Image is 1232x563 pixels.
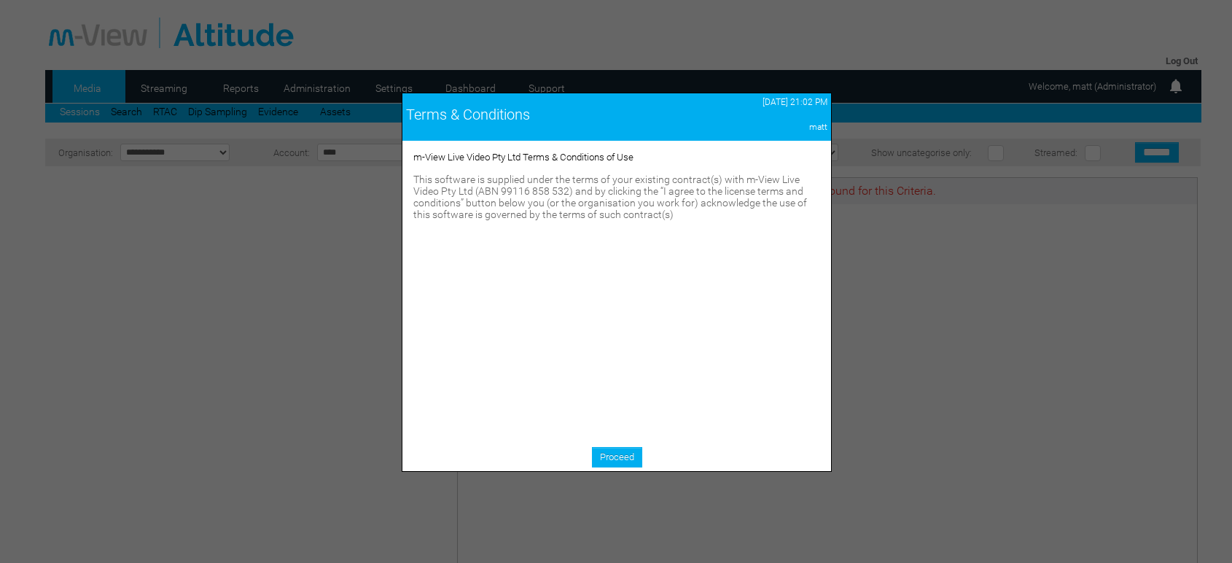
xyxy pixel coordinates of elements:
[1167,77,1185,95] img: bell24.png
[679,118,831,136] td: matt
[413,174,807,220] span: This software is supplied under the terms of your existing contract(s) with m-View Live Video Pty...
[413,152,633,163] span: m-View Live Video Pty Ltd Terms & Conditions of Use
[592,447,642,467] a: Proceed
[679,93,831,111] td: [DATE] 21:02 PM
[406,106,675,123] div: Terms & Conditions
